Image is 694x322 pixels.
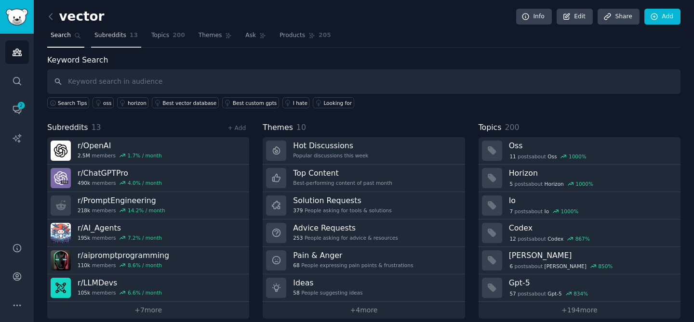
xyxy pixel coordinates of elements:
h3: Io [509,195,674,206]
span: Subreddits [94,31,126,40]
a: Advice Requests253People asking for advice & resources [263,219,465,247]
a: Looking for [313,97,354,108]
a: Subreddits13 [91,28,141,48]
a: Best custom gpts [222,97,279,108]
a: Best vector database [152,97,218,108]
div: 1.7 % / month [128,152,162,159]
h3: Gpt-5 [509,278,674,288]
span: Topics [479,122,502,134]
div: I hate [293,100,307,106]
span: 11 [509,153,516,160]
div: 867 % [575,235,590,242]
span: 200 [173,31,185,40]
span: Subreddits [47,122,88,134]
a: r/aipromptprogramming110kmembers8.6% / month [47,247,249,274]
span: 105k [78,289,90,296]
div: 7.2 % / month [128,234,162,241]
a: Codex12postsaboutCodex867% [479,219,681,247]
span: 195k [78,234,90,241]
span: 6 [509,263,513,270]
a: Search [47,28,84,48]
h3: r/ ChatGPTPro [78,168,162,178]
div: 8.6 % / month [128,262,162,269]
span: 13 [130,31,138,40]
a: oss [93,97,114,108]
span: 490k [78,180,90,186]
a: I hate [282,97,310,108]
a: r/LLMDevs105kmembers6.6% / month [47,274,249,302]
div: Best-performing content of past month [293,180,392,186]
a: Top ContentBest-performing content of past month [263,165,465,192]
span: 58 [293,289,299,296]
div: 1000 % [561,208,579,215]
h3: Horizon [509,168,674,178]
h3: [PERSON_NAME] [509,250,674,260]
img: LLMDevs [51,278,71,298]
span: 110k [78,262,90,269]
span: Themes [263,122,293,134]
span: Products [280,31,305,40]
div: oss [103,100,111,106]
div: 850 % [598,263,613,270]
h3: r/ LLMDevs [78,278,162,288]
h3: Pain & Anger [293,250,413,260]
a: Add [644,9,681,25]
div: post s about [509,289,589,298]
div: post s about [509,234,591,243]
a: + Add [227,125,246,131]
a: Horizon5postsaboutHorizon1000% [479,165,681,192]
div: People asking for advice & resources [293,234,398,241]
a: +7more [47,302,249,319]
img: OpenAI [51,141,71,161]
span: Horizon [545,180,564,187]
a: r/AI_Agents195kmembers7.2% / month [47,219,249,247]
span: 7 [509,208,513,215]
div: post s about [509,262,614,270]
div: members [78,234,162,241]
div: Looking for [323,100,352,106]
span: Gpt-5 [547,290,561,297]
div: post s about [509,180,594,188]
div: 6.6 % / month [128,289,162,296]
span: 205 [319,31,331,40]
a: Gpt-557postsaboutGpt-5834% [479,274,681,302]
img: GummySearch logo [6,9,28,26]
a: Pain & Anger68People expressing pain points & frustrations [263,247,465,274]
a: Themes [195,28,236,48]
h3: Top Content [293,168,392,178]
a: r/ChatGPTPro490kmembers4.0% / month [47,165,249,192]
h2: vector [47,9,105,25]
div: 1000 % [569,153,587,160]
span: Search Tips [58,100,87,106]
h3: r/ OpenAI [78,141,162,151]
span: 2.5M [78,152,90,159]
span: Codex [547,235,563,242]
img: AI_Agents [51,223,71,243]
h3: r/ aipromptprogramming [78,250,169,260]
h3: Codex [509,223,674,233]
a: r/OpenAI2.5Mmembers1.7% / month [47,137,249,165]
a: [PERSON_NAME]6postsabout[PERSON_NAME]850% [479,247,681,274]
div: Best custom gpts [233,100,277,106]
span: 2 [17,102,26,109]
div: 834 % [574,290,588,297]
div: Best vector database [162,100,216,106]
span: 253 [293,234,303,241]
a: Info [516,9,552,25]
span: Io [545,208,549,215]
span: 10 [296,123,306,132]
h3: Solution Requests [293,195,391,206]
a: Io7postsaboutIo1000% [479,192,681,219]
a: Oss11postsaboutOss1000% [479,137,681,165]
span: 5 [509,180,513,187]
button: Search Tips [47,97,89,108]
div: members [78,207,165,214]
span: 200 [505,123,519,132]
div: post s about [509,207,579,216]
a: r/PromptEngineering218kmembers14.2% / month [47,192,249,219]
div: members [78,289,162,296]
h3: Advice Requests [293,223,398,233]
a: Ask [242,28,269,48]
span: 13 [92,123,101,132]
div: 4.0 % / month [128,180,162,186]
